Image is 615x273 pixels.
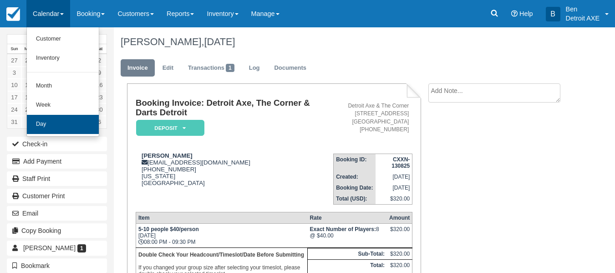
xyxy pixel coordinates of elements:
[7,206,107,221] button: Email
[92,44,107,54] th: Sat
[136,119,201,136] a: Deposit
[387,212,412,223] th: Amount
[519,10,533,17] span: Help
[136,98,333,117] h1: Booking Invoice: Detroit Axe, The Corner & Darts Detroit
[226,64,234,72] span: 1
[310,226,376,232] strong: Exact Number of Players
[92,91,107,103] a: 23
[21,67,36,79] a: 4
[7,258,107,273] button: Bookmark
[546,7,560,21] div: B
[21,116,36,128] a: 1
[7,223,107,238] button: Copy Booking
[334,182,376,193] th: Booking Date:
[7,91,21,103] a: 17
[136,212,307,223] th: Item
[337,102,409,134] address: Detroit Axe & The Corner [STREET_ADDRESS] [GEOGRAPHIC_DATA] [PHONE_NUMBER]
[92,67,107,79] a: 9
[27,77,99,96] a: Month
[27,115,99,134] a: Day
[389,226,410,240] div: $320.00
[92,116,107,128] a: 6
[27,49,99,68] a: Inventory
[566,5,600,14] p: Ben
[7,137,107,151] button: Check-in
[136,120,204,136] em: Deposit
[267,59,313,77] a: Documents
[21,79,36,91] a: 11
[7,54,21,67] a: 27
[308,259,387,271] th: Total:
[376,182,412,193] td: [DATE]
[308,248,387,259] th: Sub-Total:
[92,79,107,91] a: 16
[7,103,21,116] a: 24
[204,36,235,47] span: [DATE]
[156,59,180,77] a: Edit
[138,252,304,258] b: Double Check Your Headcount/Timeslot/Date Before Submitting
[566,14,600,23] p: Detroit AXE
[376,193,412,205] td: $320.00
[334,193,376,205] th: Total (USD):
[391,156,410,169] strong: CXXN-130825
[121,59,155,77] a: Invoice
[7,171,107,186] a: Staff Print
[77,244,86,252] span: 1
[92,103,107,116] a: 30
[387,259,412,271] td: $320.00
[334,171,376,182] th: Created:
[334,154,376,171] th: Booking ID:
[376,171,412,182] td: [DATE]
[242,59,267,77] a: Log
[92,54,107,67] a: 2
[7,116,21,128] a: 31
[7,189,107,203] a: Customer Print
[511,10,518,17] i: Help
[181,59,241,77] a: Transactions1
[138,226,199,232] strong: 5-10 people $40/person
[7,79,21,91] a: 10
[21,44,36,54] th: Mon
[387,248,412,259] td: $320.00
[136,223,307,247] td: [DATE] 08:00 PM - 09:30 PM
[7,154,107,169] button: Add Payment
[308,212,387,223] th: Rate
[21,103,36,116] a: 25
[308,223,387,247] td: 8 @ $40.00
[27,30,99,49] a: Customer
[7,241,107,255] a: [PERSON_NAME] 1
[142,152,193,159] strong: [PERSON_NAME]
[121,36,568,47] h1: [PERSON_NAME],
[7,44,21,54] th: Sun
[23,244,76,252] span: [PERSON_NAME]
[21,54,36,67] a: 28
[27,96,99,115] a: Week
[136,152,333,186] div: [EMAIL_ADDRESS][DOMAIN_NAME] [PHONE_NUMBER] [US_STATE] [GEOGRAPHIC_DATA]
[6,7,20,21] img: checkfront-main-nav-mini-logo.png
[21,91,36,103] a: 18
[7,67,21,79] a: 3
[26,27,99,137] ul: Calendar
